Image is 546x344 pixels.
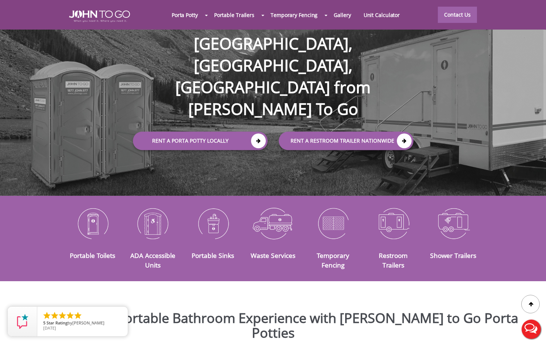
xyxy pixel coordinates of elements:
img: Review Rating [15,314,30,329]
a: Rent a Porta Potty Locally [133,132,268,150]
a: rent a RESTROOM TRAILER Nationwide [279,132,413,150]
img: Shower-Trailers-icon_N.png [429,204,478,242]
img: Portable-Toilets-icon_N.png [68,204,117,242]
a: Waste Services [251,251,295,260]
a: Portable Trailers [208,7,261,23]
li:  [73,311,82,320]
span: Star Rating [47,320,68,326]
img: Temporary-Fencing-cion_N.png [309,204,358,242]
img: Restroom-Trailers-icon_N.png [369,204,418,242]
a: Temporary Fencing [264,7,324,23]
img: ADA-Accessible-Units-icon_N.png [128,204,177,242]
span: [DATE] [43,325,56,331]
h2: Upgrade Your Portable Bathroom Experience with [PERSON_NAME] to Go Porta Potties [6,311,540,340]
a: Restroom Trailers [379,251,408,269]
img: JOHN to go [69,10,130,22]
a: Gallery [327,7,357,23]
a: Temporary Fencing [317,251,349,269]
li:  [42,311,51,320]
a: Portable Sinks [192,251,234,260]
li:  [58,311,67,320]
a: Unit Calculator [357,7,406,23]
span: 5 [43,320,45,326]
img: Portable-Sinks-icon_N.png [188,204,237,242]
span: by [43,321,122,326]
button: Live Chat [516,314,546,344]
a: Contact Us [438,7,477,23]
a: Porta Potty [165,7,204,23]
span: [PERSON_NAME] [72,320,104,326]
a: Shower Trailers [430,251,476,260]
img: Waste-Services-icon_N.png [248,204,298,242]
a: ADA Accessible Units [130,251,175,269]
li:  [66,311,75,320]
a: Portable Toilets [70,251,115,260]
li:  [50,311,59,320]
